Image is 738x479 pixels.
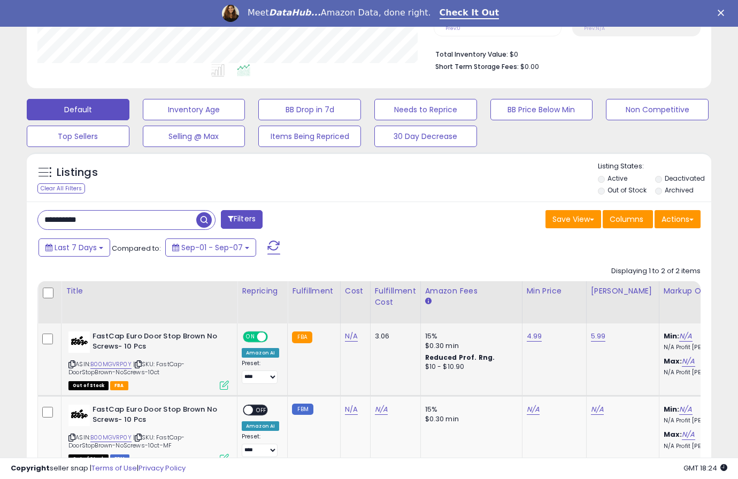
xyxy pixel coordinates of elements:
[682,429,695,440] a: N/A
[608,174,627,183] label: Active
[591,404,604,415] a: N/A
[665,186,694,195] label: Archived
[269,7,321,18] i: DataHub...
[258,99,361,120] button: BB Drop in 7d
[425,341,514,351] div: $0.30 min
[435,62,519,71] b: Short Term Storage Fees:
[93,405,222,427] b: FastCap Euro Door Stop Brown No Screws- 10 Pcs
[112,243,161,253] span: Compared to:
[603,210,653,228] button: Columns
[679,404,692,415] a: N/A
[527,331,542,342] a: 4.99
[11,463,186,474] div: seller snap | |
[68,405,229,462] div: ASIN:
[292,404,313,415] small: FBM
[527,285,582,297] div: Min Price
[435,47,693,60] li: $0
[68,331,229,389] div: ASIN:
[683,463,727,473] span: 2025-09-16 18:24 GMT
[57,165,98,180] h5: Listings
[11,463,50,473] strong: Copyright
[611,266,701,276] div: Displaying 1 to 2 of 2 items
[718,10,728,16] div: Close
[242,421,279,431] div: Amazon AI
[345,285,366,297] div: Cost
[598,161,712,172] p: Listing States:
[425,405,514,414] div: 15%
[266,333,283,342] span: OFF
[664,356,682,366] b: Max:
[221,210,263,229] button: Filters
[90,433,132,442] a: B00MGVRP0Y
[490,99,593,120] button: BB Price Below Min
[664,404,680,414] b: Min:
[244,333,257,342] span: ON
[345,331,358,342] a: N/A
[222,5,239,22] img: Profile image for Georgie
[39,238,110,257] button: Last 7 Days
[143,99,245,120] button: Inventory Age
[374,126,477,147] button: 30 Day Decrease
[258,126,361,147] button: Items Being Repriced
[682,356,695,367] a: N/A
[55,242,97,253] span: Last 7 Days
[610,214,643,225] span: Columns
[292,331,312,343] small: FBA
[253,406,270,415] span: OFF
[425,297,432,306] small: Amazon Fees.
[27,126,129,147] button: Top Sellers
[68,433,184,449] span: | SKU: FastCap-DoorStopBrown-NoScrews-10ct-MF
[664,429,682,439] b: Max:
[527,404,540,415] a: N/A
[91,463,137,473] a: Terms of Use
[591,285,655,297] div: [PERSON_NAME]
[584,25,605,32] small: Prev: N/A
[292,285,335,297] div: Fulfillment
[110,381,128,390] span: FBA
[655,210,701,228] button: Actions
[68,381,109,390] span: All listings that are currently out of stock and unavailable for purchase on Amazon
[425,362,514,372] div: $10 - $10.90
[143,126,245,147] button: Selling @ Max
[68,331,90,353] img: 31XSopJ2tjL._SL40_.jpg
[679,331,692,342] a: N/A
[445,25,460,32] small: Prev: 0
[181,242,243,253] span: Sep-01 - Sep-07
[68,405,90,426] img: 31XSopJ2tjL._SL40_.jpg
[37,183,85,194] div: Clear All Filters
[545,210,601,228] button: Save View
[66,285,233,297] div: Title
[139,463,186,473] a: Privacy Policy
[68,360,184,376] span: | SKU: FastCap-DoorStopBrown-NoScrews-10ct
[90,360,132,369] a: B00MGVRP0Y
[242,360,279,384] div: Preset:
[520,61,539,72] span: $0.00
[664,331,680,341] b: Min:
[608,186,647,195] label: Out of Stock
[374,99,477,120] button: Needs to Reprice
[242,285,283,297] div: Repricing
[606,99,709,120] button: Non Competitive
[375,285,416,308] div: Fulfillment Cost
[425,331,514,341] div: 15%
[375,331,412,341] div: 3.06
[93,331,222,354] b: FastCap Euro Door Stop Brown No Screws- 10 Pcs
[165,238,256,257] button: Sep-01 - Sep-07
[425,353,495,362] b: Reduced Prof. Rng.
[242,433,279,457] div: Preset:
[375,404,388,415] a: N/A
[435,50,508,59] b: Total Inventory Value:
[242,348,279,358] div: Amazon AI
[440,7,499,19] a: Check It Out
[425,285,518,297] div: Amazon Fees
[27,99,129,120] button: Default
[425,414,514,424] div: $0.30 min
[248,7,431,18] div: Meet Amazon Data, done right.
[345,404,358,415] a: N/A
[591,331,606,342] a: 5.99
[665,174,705,183] label: Deactivated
